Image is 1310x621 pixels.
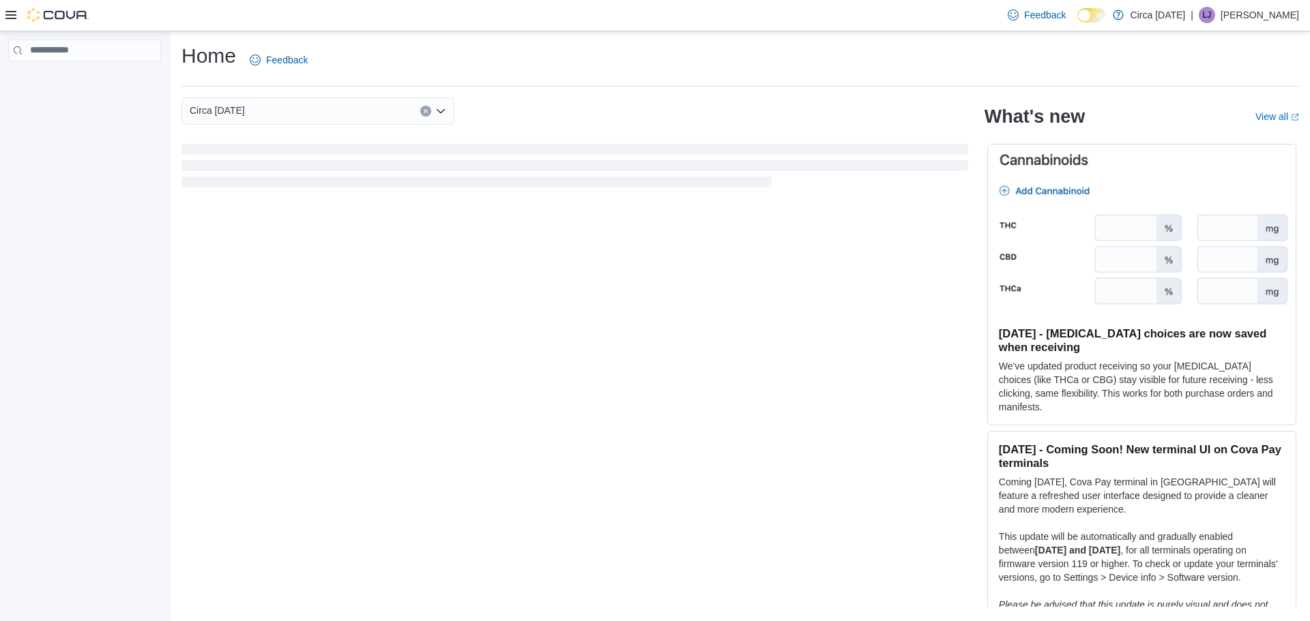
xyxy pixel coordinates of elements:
[244,46,313,74] a: Feedback
[266,53,308,67] span: Feedback
[27,8,89,22] img: Cova
[1199,7,1215,23] div: Liam Johnston
[1203,7,1212,23] span: LJ
[181,42,236,70] h1: Home
[1291,113,1299,121] svg: External link
[1077,8,1106,22] input: Dark Mode
[1131,7,1186,23] p: Circa [DATE]
[1255,111,1299,122] a: View allExternal link
[985,106,1085,127] h2: What's new
[1035,545,1120,556] strong: [DATE] and [DATE]
[999,530,1285,584] p: This update will be automatically and gradually enabled between , for all terminals operating on ...
[420,106,431,117] button: Clear input
[999,442,1285,470] h3: [DATE] - Coming Soon! New terminal UI on Cova Pay terminals
[190,102,245,119] span: Circa [DATE]
[1191,7,1193,23] p: |
[1002,1,1071,29] a: Feedback
[999,327,1285,354] h3: [DATE] - [MEDICAL_DATA] choices are now saved when receiving
[1024,8,1066,22] span: Feedback
[8,64,161,97] nav: Complex example
[999,475,1285,516] p: Coming [DATE], Cova Pay terminal in [GEOGRAPHIC_DATA] will feature a refreshed user interface des...
[181,147,968,190] span: Loading
[1221,7,1299,23] p: [PERSON_NAME]
[999,359,1285,414] p: We've updated product receiving so your [MEDICAL_DATA] choices (like THCa or CBG) stay visible fo...
[435,106,446,117] button: Open list of options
